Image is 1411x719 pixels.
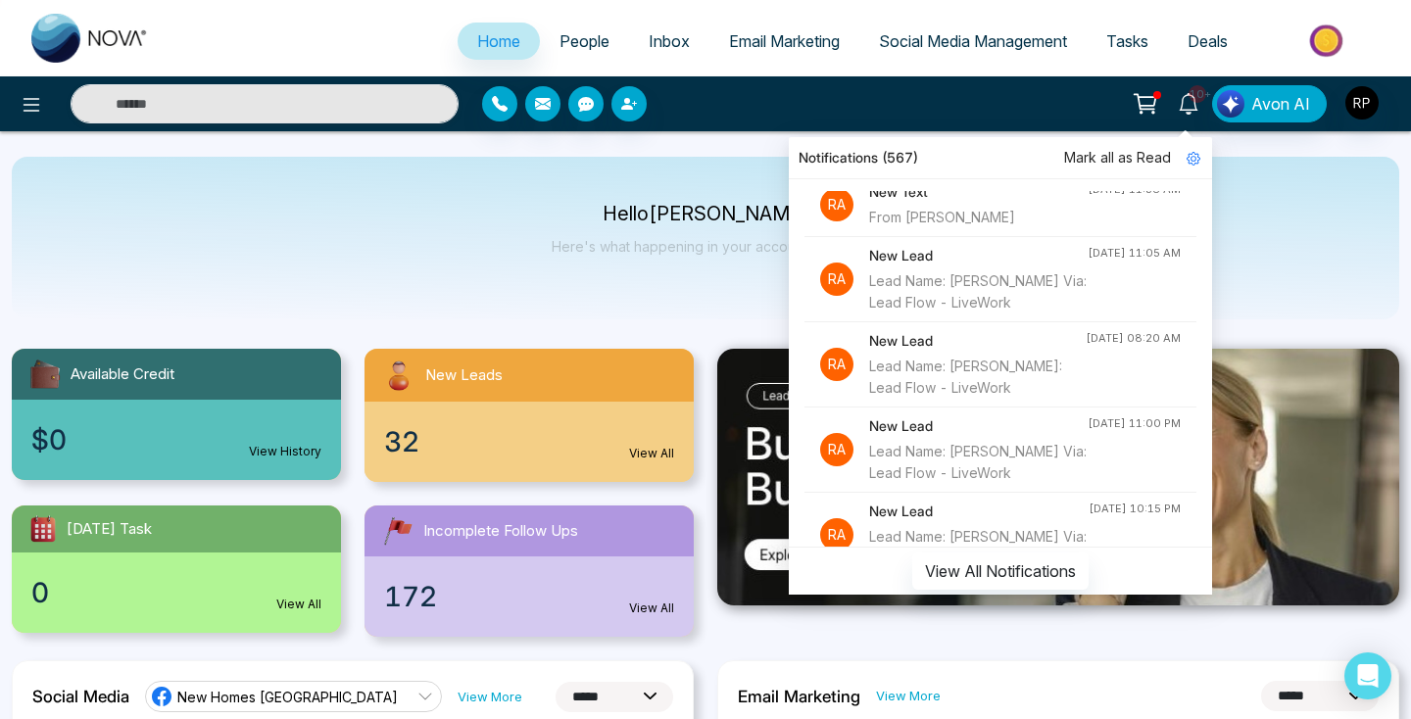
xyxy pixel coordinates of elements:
span: Social Media Management [879,31,1067,51]
div: Lead Name: [PERSON_NAME] Via: Lead Flow - LiveWork [869,526,1089,569]
img: availableCredit.svg [27,357,63,392]
span: Tasks [1106,31,1148,51]
div: [DATE] 11:05 AM [1088,245,1181,262]
a: View More [458,688,522,706]
div: [DATE] 08:20 AM [1086,330,1181,347]
p: Ra [820,263,853,296]
h2: Social Media [32,687,129,706]
h4: New Text [869,181,1088,203]
button: View All Notifications [912,552,1089,590]
span: Deals [1188,31,1228,51]
a: View All [276,596,321,613]
h2: Email Marketing [738,687,860,706]
div: From [PERSON_NAME] [869,207,1088,228]
div: Notifications (567) [789,137,1212,179]
div: Lead Name: [PERSON_NAME] Via: Lead Flow - LiveWork [869,441,1088,484]
span: People [560,31,609,51]
p: Ra [820,348,853,381]
img: Nova CRM Logo [31,14,149,63]
p: Here's what happening in your account [DATE]. [552,238,860,255]
img: Market-place.gif [1257,19,1399,63]
span: 10+ [1189,85,1206,103]
span: $0 [31,419,67,460]
a: View All [629,599,674,617]
a: Inbox [629,23,709,60]
a: Home [458,23,540,60]
h4: New Lead [869,245,1088,266]
span: Mark all as Read [1064,147,1171,168]
div: Lead Name: [PERSON_NAME] Via: Lead Flow - LiveWork [869,270,1088,313]
span: Incomplete Follow Ups [423,520,578,543]
img: newLeads.svg [380,357,417,394]
span: [DATE] Task [67,518,152,541]
p: Ra [820,518,853,551]
a: View More [876,687,941,705]
a: Deals [1168,23,1247,60]
a: View All [629,445,674,462]
span: New Leads [425,364,503,387]
a: View All Notifications [912,561,1089,578]
p: Ra [820,433,853,466]
span: 172 [384,576,437,617]
h4: New Lead [869,501,1089,522]
p: Hello [PERSON_NAME] [552,206,860,222]
h4: New Lead [869,330,1086,352]
p: Ra [820,188,853,221]
a: Email Marketing [709,23,859,60]
button: Avon AI [1212,85,1327,122]
span: Email Marketing [729,31,840,51]
div: Open Intercom Messenger [1344,652,1391,699]
img: Lead Flow [1217,90,1244,118]
a: Social Media Management [859,23,1087,60]
a: 10+ [1165,85,1212,120]
img: todayTask.svg [27,513,59,545]
span: 0 [31,572,49,613]
a: Tasks [1087,23,1168,60]
img: followUps.svg [380,513,415,549]
span: Inbox [649,31,690,51]
span: Available Credit [71,363,174,386]
img: . [717,349,1399,605]
h4: New Lead [869,415,1088,437]
a: People [540,23,629,60]
span: New Homes [GEOGRAPHIC_DATA] [177,688,398,706]
span: Avon AI [1251,92,1310,116]
img: User Avatar [1345,86,1379,120]
span: Home [477,31,520,51]
a: Incomplete Follow Ups172View All [353,505,705,637]
a: View History [249,443,321,460]
a: New Leads32View All [353,349,705,482]
div: [DATE] 10:15 PM [1089,501,1181,517]
div: [DATE] 11:00 PM [1088,415,1181,432]
div: Lead Name: [PERSON_NAME]: Lead Flow - LiveWork [869,356,1086,399]
span: 32 [384,421,419,462]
